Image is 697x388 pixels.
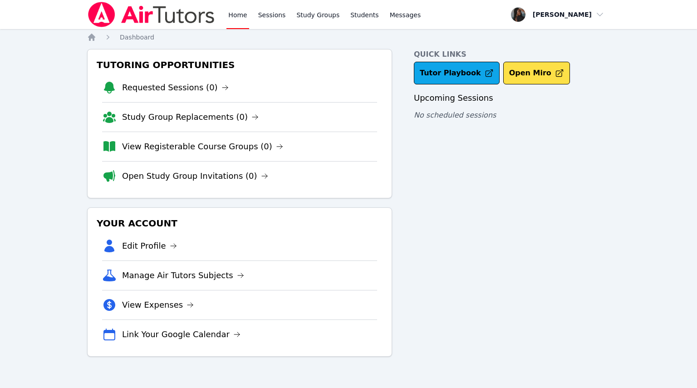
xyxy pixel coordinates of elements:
[95,215,384,231] h3: Your Account
[95,57,384,73] h3: Tutoring Opportunities
[503,62,570,84] button: Open Miro
[122,140,283,153] a: View Registerable Course Groups (0)
[87,2,216,27] img: Air Tutors
[120,33,154,42] a: Dashboard
[414,62,500,84] a: Tutor Playbook
[414,111,496,119] span: No scheduled sessions
[122,269,244,282] a: Manage Air Tutors Subjects
[414,49,610,60] h4: Quick Links
[122,81,229,94] a: Requested Sessions (0)
[87,33,610,42] nav: Breadcrumb
[122,240,177,252] a: Edit Profile
[390,10,421,20] span: Messages
[122,170,268,182] a: Open Study Group Invitations (0)
[120,34,154,41] span: Dashboard
[122,299,194,311] a: View Expenses
[122,328,241,341] a: Link Your Google Calendar
[414,92,610,104] h3: Upcoming Sessions
[122,111,259,123] a: Study Group Replacements (0)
